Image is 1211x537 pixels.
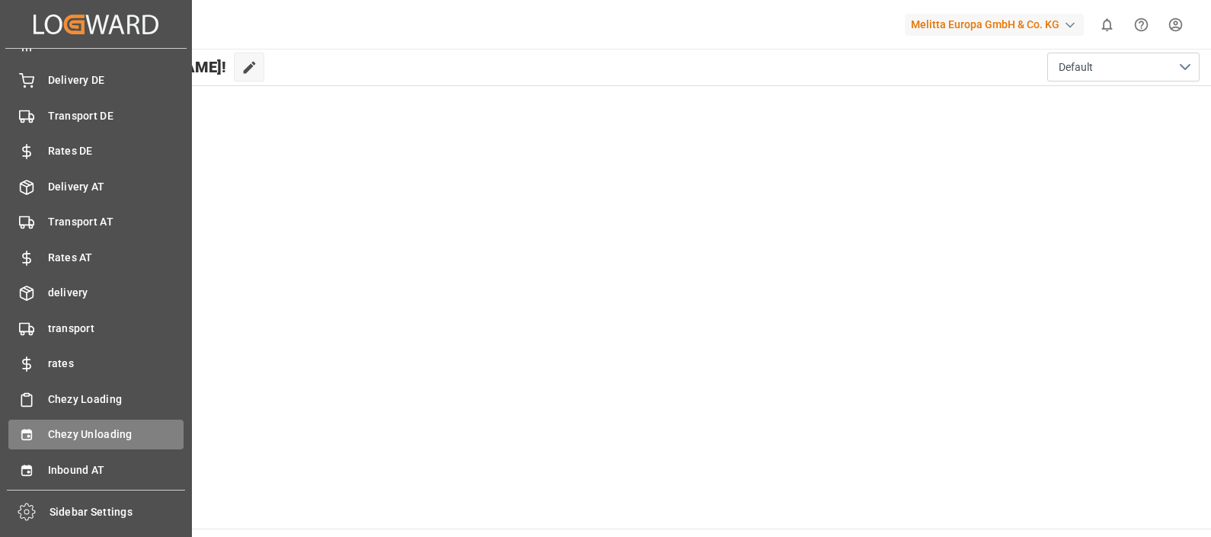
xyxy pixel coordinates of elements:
[48,214,184,230] span: Transport AT
[8,420,184,449] a: Chezy Unloading
[48,356,184,372] span: rates
[8,101,184,130] a: Transport DE
[8,278,184,308] a: delivery
[50,504,186,520] span: Sidebar Settings
[8,349,184,379] a: rates
[48,285,184,301] span: delivery
[1047,53,1200,82] button: open menu
[8,66,184,95] a: Delivery DE
[8,313,184,343] a: transport
[1124,8,1158,42] button: Help Center
[1059,59,1093,75] span: Default
[48,462,184,478] span: Inbound AT
[8,455,184,484] a: Inbound AT
[48,321,184,337] span: transport
[48,427,184,443] span: Chezy Unloading
[1090,8,1124,42] button: show 0 new notifications
[8,136,184,166] a: Rates DE
[905,14,1084,36] div: Melitta Europa GmbH & Co. KG
[8,207,184,237] a: Transport AT
[8,171,184,201] a: Delivery AT
[905,10,1090,39] button: Melitta Europa GmbH & Co. KG
[48,250,184,266] span: Rates AT
[48,143,184,159] span: Rates DE
[8,242,184,272] a: Rates AT
[48,179,184,195] span: Delivery AT
[8,384,184,414] a: Chezy Loading
[48,72,184,88] span: Delivery DE
[48,392,184,408] span: Chezy Loading
[48,108,184,124] span: Transport DE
